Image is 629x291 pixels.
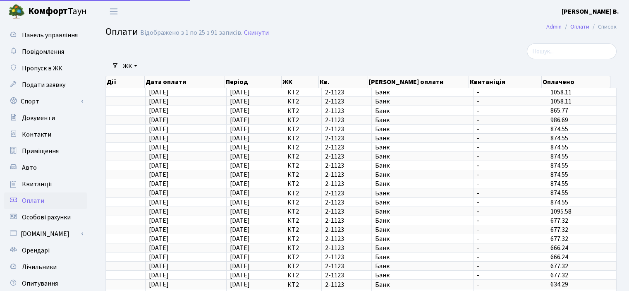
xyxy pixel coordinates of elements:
span: Банк [375,208,469,215]
span: - [477,263,544,269]
span: 677.32 [550,234,568,243]
span: [DATE] [230,106,250,115]
span: 2-1123 [325,226,368,233]
span: - [477,126,544,132]
span: 1058.11 [550,88,572,97]
span: Опитування [22,279,58,288]
a: ЖК [120,59,141,73]
span: КТ2 [287,272,318,279]
span: КТ2 [287,190,318,197]
a: Повідомлення [4,43,87,60]
a: Орендарі [4,242,87,259]
span: Банк [375,144,469,151]
span: [DATE] [230,161,250,170]
span: Авто [22,163,37,172]
span: 634.29 [550,280,568,289]
span: Банк [375,281,469,288]
span: [DATE] [149,115,169,125]
span: 2-1123 [325,199,368,206]
span: [DATE] [230,216,250,225]
span: [DATE] [149,225,169,234]
span: КТ2 [287,236,318,242]
span: [DATE] [149,143,169,152]
span: [DATE] [149,161,169,170]
span: Банк [375,108,469,114]
span: - [477,144,544,151]
span: КТ2 [287,126,318,132]
span: КТ2 [287,208,318,215]
a: Приміщення [4,143,87,159]
nav: breadcrumb [534,18,629,36]
span: - [477,180,544,187]
span: - [477,135,544,142]
button: Переключити навігацію [103,5,124,18]
span: [DATE] [230,170,250,179]
span: [DATE] [230,243,250,253]
li: Список [589,22,617,31]
span: Оплати [22,196,44,205]
span: 2-1123 [325,208,368,215]
span: Банк [375,226,469,233]
th: ЖК [282,76,319,88]
th: Період [225,76,282,88]
span: Банк [375,171,469,178]
span: 677.32 [550,216,568,225]
span: [DATE] [230,179,250,188]
span: КТ2 [287,162,318,169]
span: Банк [375,217,469,224]
a: Особові рахунки [4,209,87,226]
span: [DATE] [230,125,250,134]
span: Оплати [105,24,138,39]
span: [DATE] [149,198,169,207]
span: 2-1123 [325,108,368,114]
span: - [477,199,544,206]
span: КТ2 [287,171,318,178]
b: [PERSON_NAME] В. [562,7,619,16]
span: 666.24 [550,253,568,262]
span: [DATE] [230,97,250,106]
span: Пропуск в ЖК [22,64,62,73]
span: [DATE] [230,189,250,198]
a: Лічильники [4,259,87,275]
span: [DATE] [230,198,250,207]
th: Оплачено [542,76,610,88]
a: [PERSON_NAME] В. [562,7,619,17]
span: 2-1123 [325,98,368,105]
span: [DATE] [230,280,250,289]
span: [DATE] [149,262,169,271]
span: 874.55 [550,189,568,198]
span: 1095.58 [550,207,572,216]
span: - [477,208,544,215]
span: 2-1123 [325,180,368,187]
span: [DATE] [230,234,250,243]
span: Банк [375,162,469,169]
span: Банк [375,245,469,251]
span: - [477,217,544,224]
span: 874.55 [550,125,568,134]
span: - [477,281,544,288]
th: Дата оплати [145,76,225,88]
span: 874.55 [550,134,568,143]
span: 2-1123 [325,254,368,260]
th: Дії [106,76,145,88]
span: [DATE] [149,170,169,179]
span: 874.55 [550,143,568,152]
span: Банк [375,153,469,160]
span: Банк [375,272,469,279]
span: - [477,236,544,242]
span: [DATE] [149,134,169,143]
span: Банк [375,236,469,242]
span: [DATE] [149,97,169,106]
span: 874.55 [550,179,568,188]
span: 2-1123 [325,236,368,242]
span: [DATE] [230,88,250,97]
span: Банк [375,199,469,206]
span: Банк [375,190,469,197]
span: Банк [375,263,469,269]
span: 874.55 [550,152,568,161]
span: - [477,98,544,105]
span: Панель управління [22,31,78,40]
span: 865.77 [550,106,568,115]
span: КТ2 [287,217,318,224]
span: - [477,117,544,123]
